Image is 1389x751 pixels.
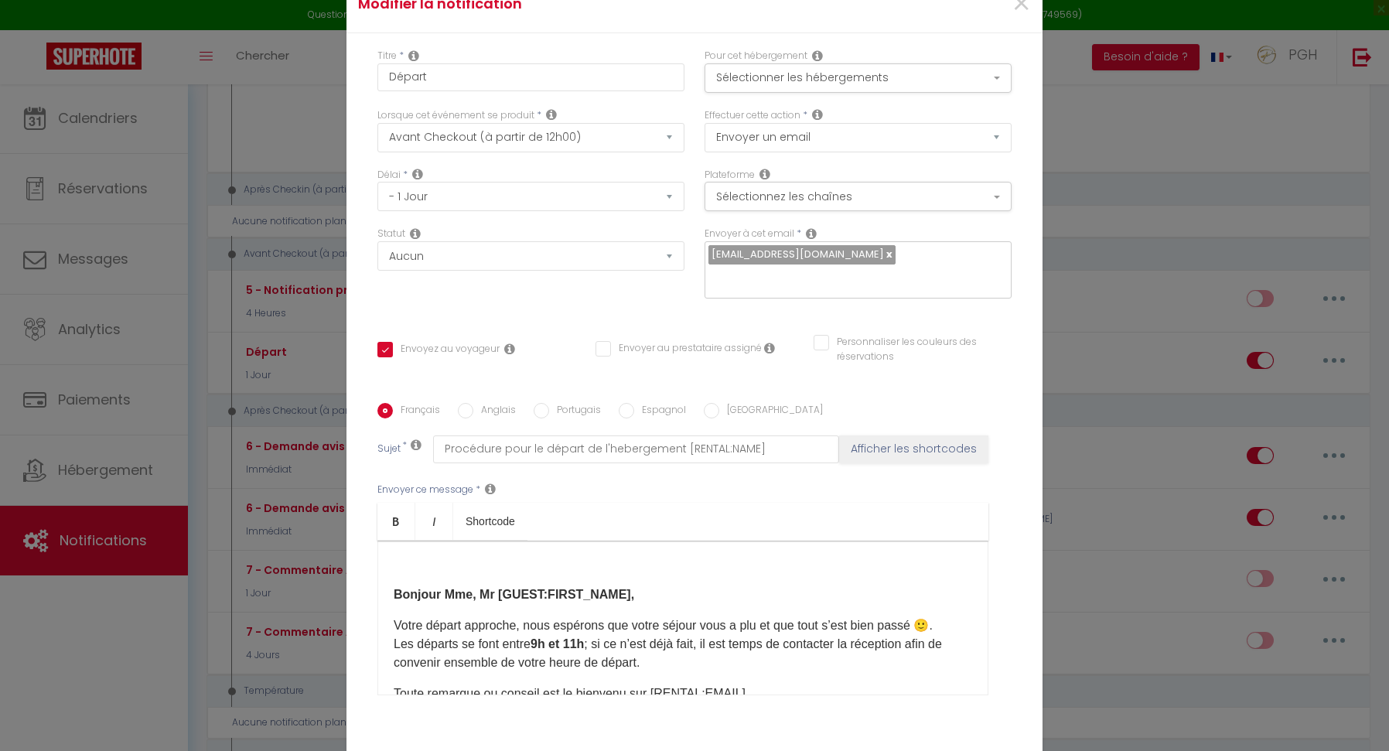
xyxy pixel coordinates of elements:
button: Afficher les shortcodes [839,435,988,463]
i: Message [485,483,496,495]
i: Title [408,49,419,62]
label: Espagnol [634,403,686,420]
i: Envoyer au voyageur [504,343,515,355]
label: Lorsque cet événement se produit [377,108,534,123]
div: ​ [377,541,988,695]
label: Portugais [549,403,601,420]
i: Event Occur [546,108,557,121]
label: Titre [377,49,397,63]
i: Recipient [806,227,817,240]
span: [EMAIL_ADDRESS][DOMAIN_NAME] [712,247,884,261]
a: Shortcode [453,503,527,540]
label: [GEOGRAPHIC_DATA] [719,403,823,420]
i: Booking status [410,227,421,240]
label: Envoyer ce message [377,483,473,497]
i: Action Time [412,168,423,180]
label: Délai [377,168,401,183]
a: Bold [377,503,415,540]
i: Subject [411,439,421,451]
label: Plateforme [705,168,755,183]
label: Français [393,403,440,420]
label: Anglais [473,403,516,420]
label: Statut [377,227,405,241]
button: Open LiveChat chat widget [12,6,59,53]
label: Effectuer cette action [705,108,800,123]
p: Votre départ approche, nous espérons que votre séjour vous a plu et que tout s’est bien passé 🙂. ... [394,616,972,672]
strong: Bonjour Mme, Mr [GUEST:FIRST_NAME], [394,588,634,601]
label: Sujet [377,442,401,458]
button: Sélectionnez les chaînes [705,182,1012,211]
label: Envoyer à cet email [705,227,794,241]
i: Envoyer au prestataire si il est assigné [764,342,775,354]
i: This Rental [812,49,823,62]
i: Action Type [812,108,823,121]
i: Action Channel [759,168,770,180]
a: Italic [415,503,453,540]
button: Sélectionner les hébergements [705,63,1012,93]
strong: 9h et 11h [531,637,584,650]
label: Pour cet hébergement [705,49,807,63]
